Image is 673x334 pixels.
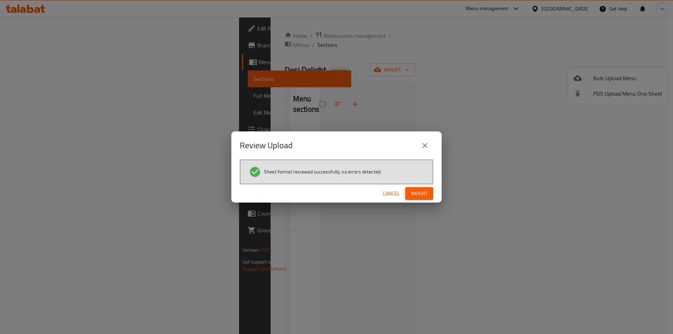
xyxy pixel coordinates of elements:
[416,137,433,154] button: close
[380,187,402,200] button: Cancel
[405,187,433,200] button: Import
[383,189,400,198] span: Cancel
[264,168,381,175] span: Sheet format reviewed successfully, no errors detected.
[240,140,293,151] h2: Review Upload
[411,189,428,198] span: Import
